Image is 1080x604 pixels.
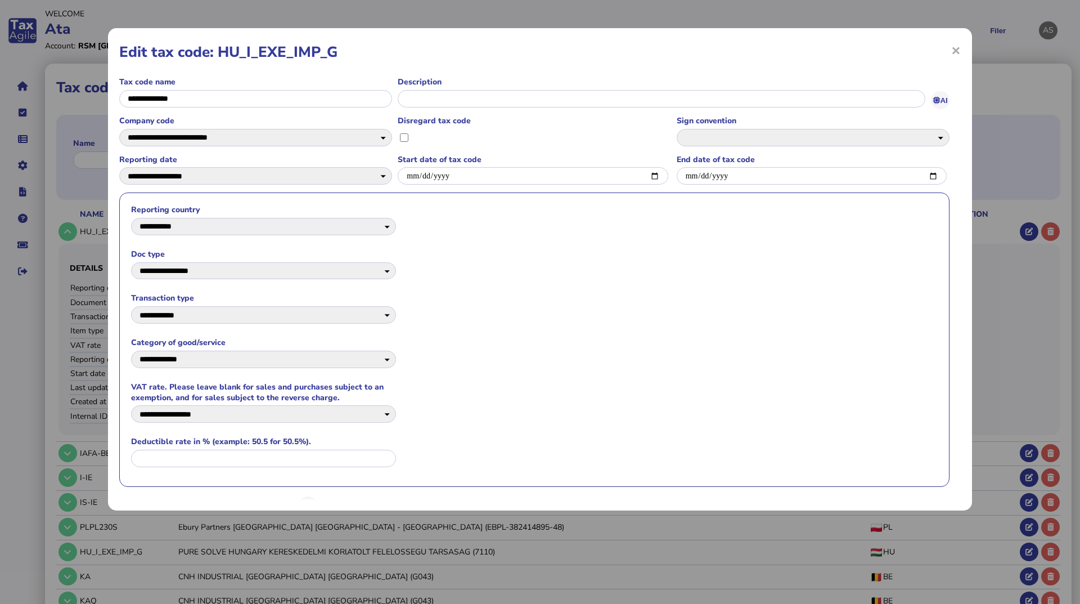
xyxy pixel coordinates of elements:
label: Deductible rate in % (example: 50.5 for 50.5%). [131,436,396,447]
label: Tax code name [119,77,392,87]
label: Sign convention [677,115,949,126]
label: Reporting date [119,154,392,165]
label: Company code [119,115,392,126]
label: Reporting country [131,204,396,215]
h1: Edit tax code: HU_I_EXE_IMP_G [119,42,961,62]
span: × [951,39,961,61]
label: Description [398,77,949,87]
label: Doc type [131,249,396,260]
label: Disregard tax code [398,115,670,126]
label: VAT rate. Please leave blank for sales and purchases subject to an exemption, and for sales subje... [131,382,396,403]
label: Transaction type [131,293,396,303]
button: AI [931,91,949,110]
h3: Map to additional engine calculations [119,495,949,517]
label: Category of good/service [131,337,396,348]
label: Start date of tax code [398,154,670,165]
label: End date of tax code [677,154,949,165]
